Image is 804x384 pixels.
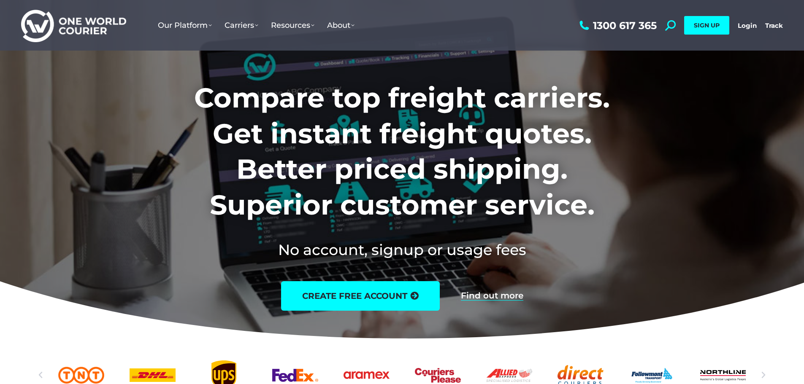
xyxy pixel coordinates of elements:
a: About [321,12,361,38]
a: create free account [281,281,440,311]
h1: Compare top freight carriers. Get instant freight quotes. Better priced shipping. Superior custom... [138,80,666,223]
img: One World Courier [21,8,126,43]
span: SIGN UP [694,21,720,29]
span: Resources [271,21,314,30]
a: SIGN UP [684,16,729,35]
a: Carriers [218,12,265,38]
h2: No account, signup or usage fees [138,239,666,260]
span: Carriers [225,21,258,30]
a: 1300 617 365 [577,20,657,31]
span: About [327,21,355,30]
a: Our Platform [152,12,218,38]
a: Login [738,21,757,30]
a: Track [765,21,783,30]
a: Find out more [461,291,523,301]
a: Resources [265,12,321,38]
span: Our Platform [158,21,212,30]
